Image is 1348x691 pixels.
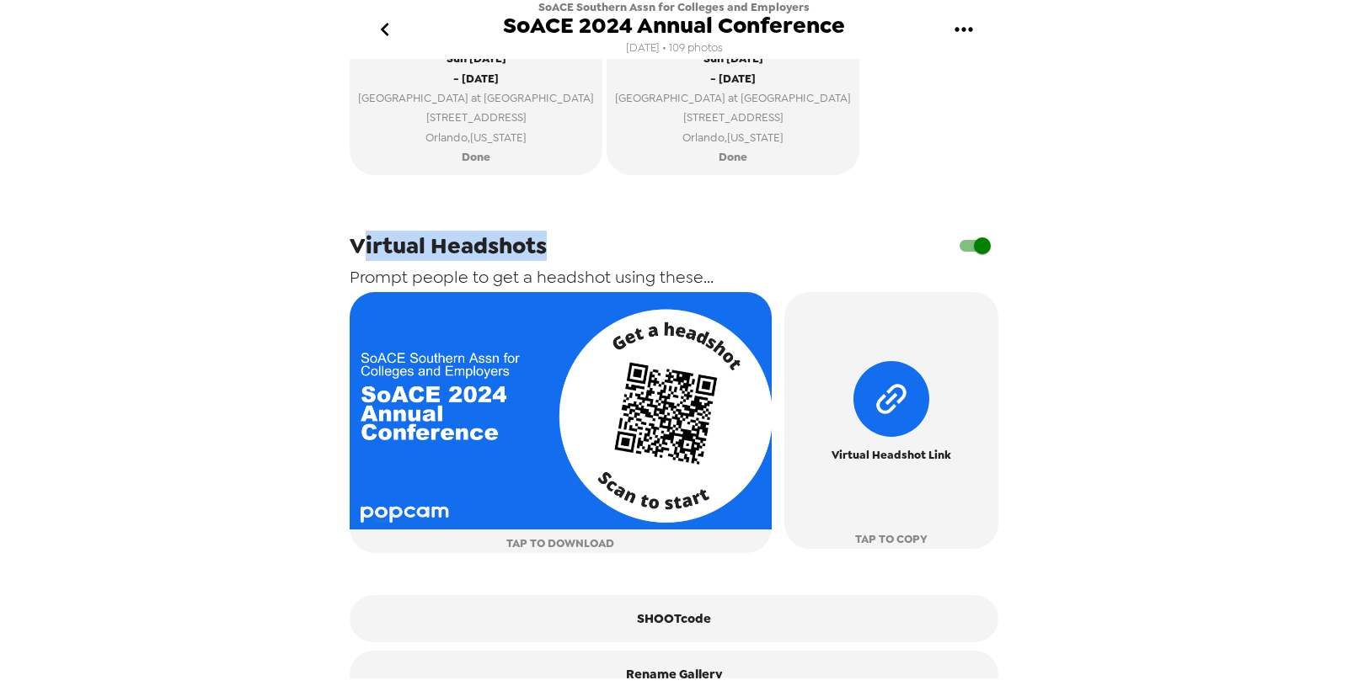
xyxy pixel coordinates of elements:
[453,69,499,88] span: - [DATE]
[703,49,763,68] span: Sun [DATE]
[503,14,845,37] span: SoACE 2024 Annual Conference
[615,128,851,147] span: Orlando , [US_STATE]
[358,88,594,108] span: [GEOGRAPHIC_DATA] at [GEOGRAPHIC_DATA]
[626,37,723,60] span: [DATE] • 109 photos
[350,292,772,529] img: qr card
[855,529,928,549] span: TAP TO COPY
[358,128,594,147] span: Orlando , [US_STATE]
[710,69,756,88] span: - [DATE]
[784,292,998,549] button: Virtual Headshot LinkTAP TO COPY
[615,88,851,108] span: [GEOGRAPHIC_DATA] at [GEOGRAPHIC_DATA]
[357,3,412,57] button: go back
[447,49,506,68] span: Sun [DATE]
[615,108,851,127] span: [STREET_ADDRESS]
[350,595,998,642] button: SHOOTcode
[358,108,594,127] span: [STREET_ADDRESS]
[350,266,714,288] span: Prompt people to get a headshot using these...
[832,445,951,465] span: Virtual Headshot Link
[719,147,747,167] span: Done
[350,292,772,553] button: TAP TO DOWNLOAD
[506,534,614,553] span: TAP TO DOWNLOAD
[936,3,991,57] button: gallery menu
[462,147,490,167] span: Done
[350,231,547,261] span: Virtual Headshots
